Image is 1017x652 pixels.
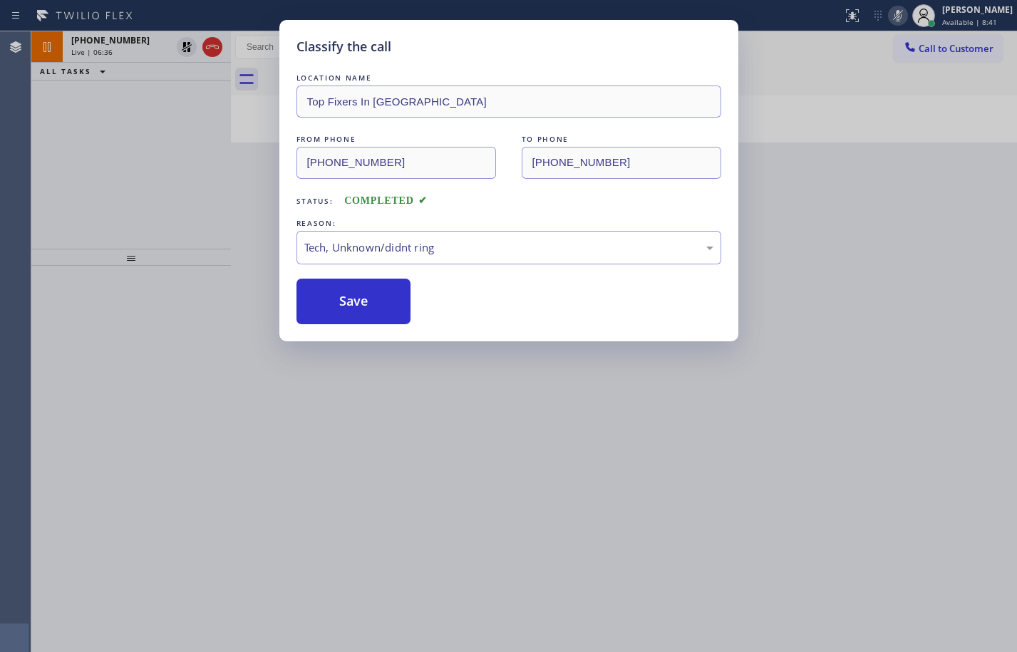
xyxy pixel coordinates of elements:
[344,195,427,206] span: COMPLETED
[296,132,496,147] div: FROM PHONE
[296,196,334,206] span: Status:
[304,239,713,256] div: Tech, Unknown/didnt ring
[522,147,721,179] input: To phone
[296,216,721,231] div: REASON:
[296,279,411,324] button: Save
[296,71,721,86] div: LOCATION NAME
[522,132,721,147] div: TO PHONE
[296,37,391,56] h5: Classify the call
[296,147,496,179] input: From phone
